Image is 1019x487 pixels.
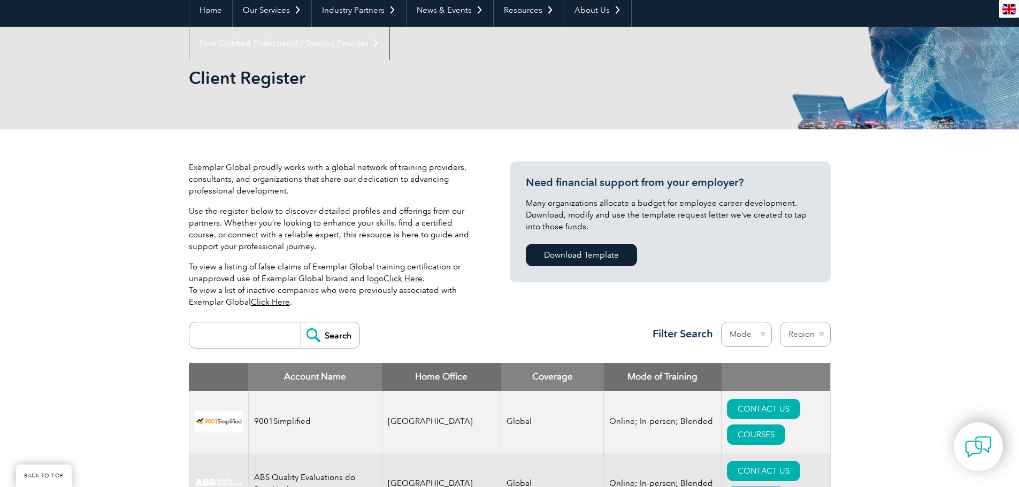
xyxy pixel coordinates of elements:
[195,411,243,432] img: 37c9c059-616f-eb11-a812-002248153038-logo.png
[646,327,713,341] h3: Filter Search
[189,261,478,308] p: To view a listing of false claims of Exemplar Global training certification or unapproved use of ...
[526,176,815,189] h3: Need financial support from your employer?
[727,399,800,419] a: CONTACT US
[16,465,72,487] a: BACK TO TOP
[722,363,830,391] th: : activate to sort column ascending
[189,27,389,60] a: Find Certified Professional / Training Provider
[248,391,382,453] td: 9001Simplified
[604,391,722,453] td: Online; In-person; Blended
[965,434,992,460] img: contact-chat.png
[189,161,478,197] p: Exemplar Global proudly works with a global network of training providers, consultants, and organ...
[189,205,478,252] p: Use the register below to discover detailed profiles and offerings from our partners. Whether you...
[384,274,423,283] a: Click Here
[727,461,800,481] a: CONTACT US
[382,391,501,453] td: [GEOGRAPHIC_DATA]
[526,244,637,266] a: Download Template
[1002,4,1016,14] img: en
[604,363,722,391] th: Mode of Training: activate to sort column ascending
[501,391,604,453] td: Global
[382,363,501,391] th: Home Office: activate to sort column ascending
[301,322,359,348] input: Search
[501,363,604,391] th: Coverage: activate to sort column ascending
[251,297,290,307] a: Click Here
[248,363,382,391] th: Account Name: activate to sort column descending
[526,197,815,233] p: Many organizations allocate a budget for employee career development. Download, modify and use th...
[727,424,785,445] a: COURSES
[189,69,638,87] h2: Client Register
